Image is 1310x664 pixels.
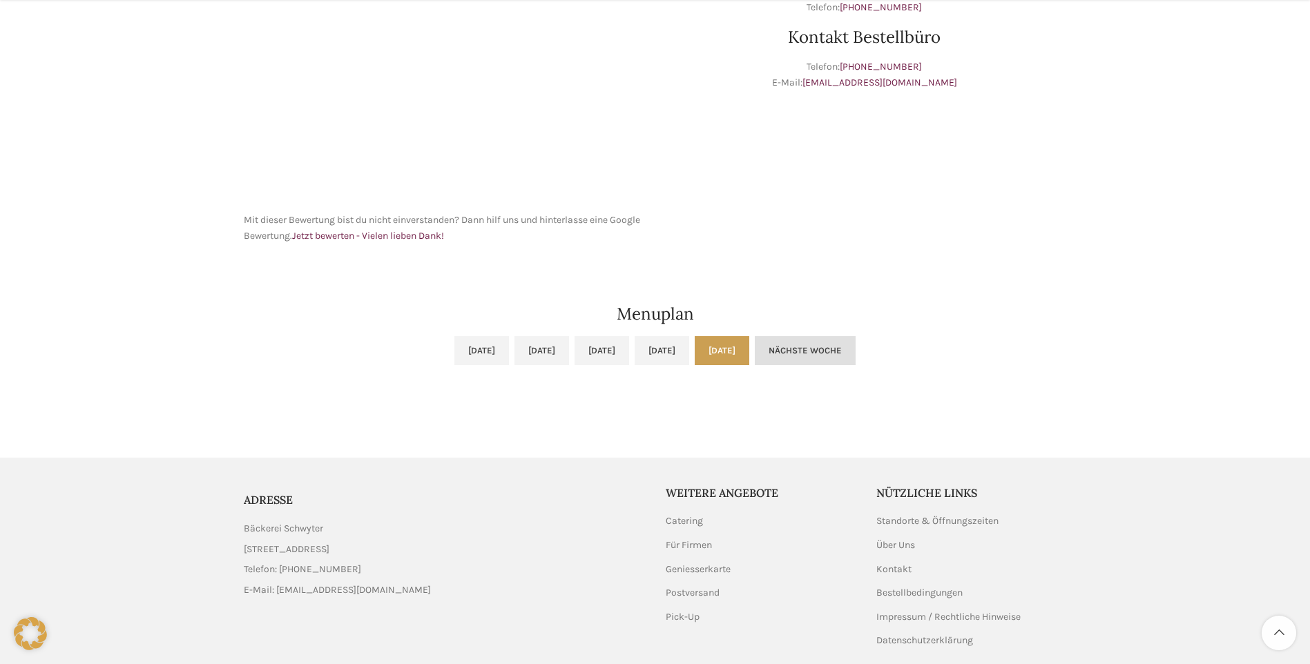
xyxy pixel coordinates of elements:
a: Catering [666,514,704,528]
a: Geniesserkarte [666,563,732,576]
a: List item link [244,583,645,598]
a: [DATE] [454,336,509,365]
a: [EMAIL_ADDRESS][DOMAIN_NAME] [802,77,957,88]
h5: Nützliche Links [876,485,1067,500]
a: [PHONE_NUMBER] [840,61,922,72]
a: Bestellbedingungen [876,586,964,600]
p: Mit dieser Bewertung bist du nicht einverstanden? Dann hilf uns und hinterlasse eine Google Bewer... [244,213,648,244]
h2: Kontakt Bestellbüro [662,29,1067,46]
h5: Weitere Angebote [666,485,856,500]
a: Impressum / Rechtliche Hinweise [876,610,1022,624]
a: [DATE] [575,336,629,365]
p: Telefon: E-Mail: [662,59,1067,90]
a: [DATE] [635,336,689,365]
a: [DATE] [695,336,749,365]
a: Nächste Woche [755,336,856,365]
a: Für Firmen [666,538,713,552]
a: Postversand [666,586,721,600]
h2: Menuplan [244,306,1067,322]
span: ADRESSE [244,493,293,507]
a: Scroll to top button [1262,616,1296,650]
span: Bäckerei Schwyter [244,521,323,536]
a: Datenschutzerklärung [876,634,974,647]
a: [DATE] [514,336,569,365]
a: List item link [244,562,645,577]
a: Über Uns [876,538,916,552]
a: Standorte & Öffnungszeiten [876,514,1000,528]
span: [STREET_ADDRESS] [244,542,329,557]
a: Jetzt bewerten - Vielen lieben Dank! [292,230,444,242]
a: Kontakt [876,563,913,576]
a: [PHONE_NUMBER] [840,1,922,13]
a: Pick-Up [666,610,701,624]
